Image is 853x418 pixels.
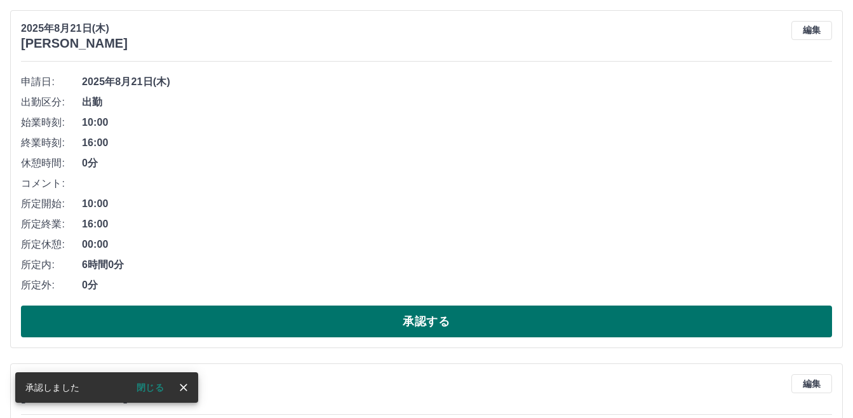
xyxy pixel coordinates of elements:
span: 休憩時間: [21,156,82,171]
span: 16:00 [82,135,832,151]
span: 終業時刻: [21,135,82,151]
span: 所定内: [21,257,82,273]
span: 所定休憩: [21,237,82,252]
button: close [174,378,193,397]
div: 承認しました [25,376,79,399]
p: 2025年8月21日(木) [21,21,128,36]
span: 10:00 [82,115,832,130]
button: 編集 [791,374,832,393]
span: 所定外: [21,278,82,293]
span: 0分 [82,156,832,171]
span: 始業時刻: [21,115,82,130]
h3: [PERSON_NAME] [21,36,128,51]
button: 閉じる [126,378,174,397]
span: 0分 [82,278,832,293]
span: 6時間0分 [82,257,832,273]
span: 申請日: [21,74,82,90]
button: 承認する [21,306,832,337]
span: 16:00 [82,217,832,232]
span: 出勤 [82,95,832,110]
span: コメント: [21,176,82,191]
span: 所定終業: [21,217,82,232]
span: 00:00 [82,237,832,252]
span: 出勤区分: [21,95,82,110]
button: 編集 [791,21,832,40]
span: 10:00 [82,196,832,212]
span: 所定開始: [21,196,82,212]
span: 2025年8月21日(木) [82,74,832,90]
